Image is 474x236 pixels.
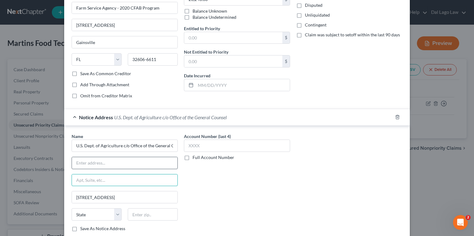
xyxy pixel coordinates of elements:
span: Disputed [305,2,322,8]
iframe: Intercom live chat [453,215,468,230]
label: Save As Common Creditor [80,71,131,77]
span: 2 [466,215,471,220]
div: $ [282,55,290,67]
label: Full Account Number [193,154,234,161]
input: 0.00 [184,55,282,67]
div: $ [282,32,290,44]
span: Claim was subject to setoff within the last 90 days [305,32,400,37]
input: Apt, Suite, etc... [72,174,177,186]
span: Unliquidated [305,12,330,18]
input: Enter zip... [128,53,178,66]
input: Enter city... [72,191,177,203]
label: Account Number (last 4) [184,133,231,140]
span: Omit from Creditor Matrix [80,93,132,98]
label: Save As Notice Address [80,226,125,232]
input: XXXX [184,140,290,152]
label: Balance Unknown [193,8,227,14]
input: Enter city... [72,36,177,48]
input: Search By Name [72,140,178,152]
input: Enter zip.. [128,208,178,221]
input: 0.00 [184,32,282,44]
input: MM/DD/YYYY [196,79,290,91]
label: Add Through Attachment [80,82,129,88]
span: Name [72,134,83,139]
span: Contingent [305,22,326,27]
label: Entitled to Priority [184,25,220,32]
span: Notice Address [79,114,113,120]
span: U.S. Dept. of Agriculture c/o Office of the General Counsel [114,114,227,120]
label: Balance Undetermined [193,14,236,20]
input: Enter address... [72,157,177,169]
input: Apt, Suite, etc... [72,19,177,31]
input: Enter address... [72,2,177,14]
label: Date Incurred [184,72,210,79]
label: Not Entitled to Priority [184,49,228,55]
